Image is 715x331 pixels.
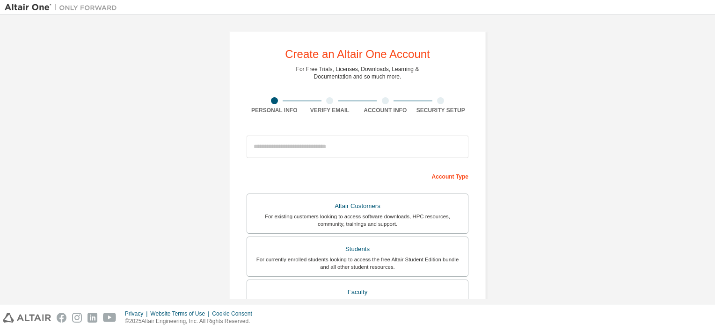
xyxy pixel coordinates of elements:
div: For Free Trials, Licenses, Downloads, Learning & Documentation and so much more. [296,65,419,80]
div: Account Info [357,107,413,114]
div: Verify Email [302,107,358,114]
div: Privacy [125,310,150,317]
div: Altair Customers [253,200,462,213]
div: Faculty [253,286,462,299]
img: facebook.svg [57,313,66,323]
div: Security Setup [413,107,469,114]
img: linkedin.svg [88,313,97,323]
div: Website Terms of Use [150,310,212,317]
div: Create an Altair One Account [285,49,430,60]
div: Students [253,243,462,256]
div: Personal Info [247,107,302,114]
img: Altair One [5,3,122,12]
div: For currently enrolled students looking to access the free Altair Student Edition bundle and all ... [253,256,462,271]
div: Account Type [247,168,468,183]
img: instagram.svg [72,313,82,323]
img: altair_logo.svg [3,313,51,323]
p: © 2025 Altair Engineering, Inc. All Rights Reserved. [125,317,258,325]
img: youtube.svg [103,313,117,323]
div: Cookie Consent [212,310,257,317]
div: For faculty & administrators of academic institutions administering students and accessing softwa... [253,298,462,313]
div: For existing customers looking to access software downloads, HPC resources, community, trainings ... [253,213,462,228]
